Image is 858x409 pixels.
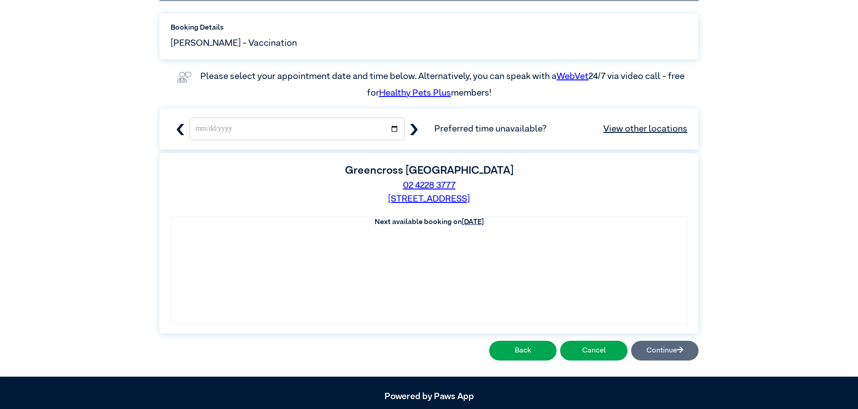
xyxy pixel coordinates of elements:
u: [DATE] [462,219,484,226]
label: Greencross [GEOGRAPHIC_DATA] [345,165,513,176]
label: Booking Details [171,22,687,33]
a: 02 4228 3777 [403,181,456,190]
th: Next available booking on [171,217,687,228]
img: vet [173,68,195,86]
a: WebVet [557,72,588,81]
span: [PERSON_NAME] - Vaccination [171,36,297,50]
button: Cancel [560,341,628,361]
a: Healthy Pets Plus [379,88,451,97]
button: Back [489,341,557,361]
span: Preferred time unavailable? [434,122,687,136]
a: View other locations [603,122,687,136]
h5: Powered by Paws App [159,391,699,402]
a: [STREET_ADDRESS] [388,194,470,203]
label: Please select your appointment date and time below. Alternatively, you can speak with a 24/7 via ... [200,72,686,97]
